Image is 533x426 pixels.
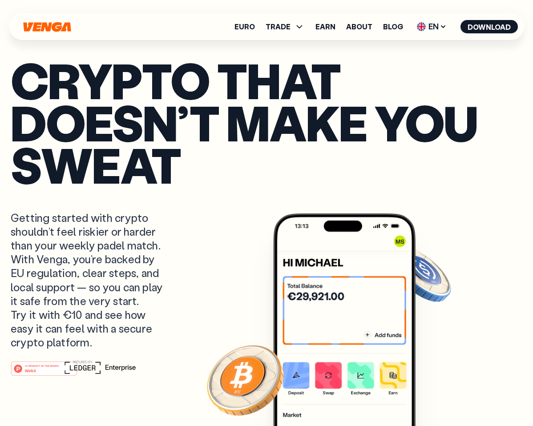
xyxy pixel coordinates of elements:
h1: Crypto that doesn’t make you sweat [11,59,522,186]
a: #1 PRODUCT OF THE MONTHWeb3 [11,366,77,378]
p: Getting started with crypto shouldn’t feel riskier or harder than your weekly padel match. With V... [11,211,171,350]
a: Blog [383,23,403,30]
tspan: #1 PRODUCT OF THE MONTH [25,365,59,367]
svg: Home [22,22,72,32]
tspan: Web3 [25,368,36,373]
span: EN [414,20,450,34]
img: flag-uk [417,22,426,31]
span: TRADE [266,21,305,32]
a: Earn [315,23,335,30]
img: Solana [389,242,453,306]
button: Download [460,20,518,33]
span: TRADE [266,23,291,30]
a: About [346,23,372,30]
img: Bitcoin [205,340,285,420]
a: Euro [234,23,255,30]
